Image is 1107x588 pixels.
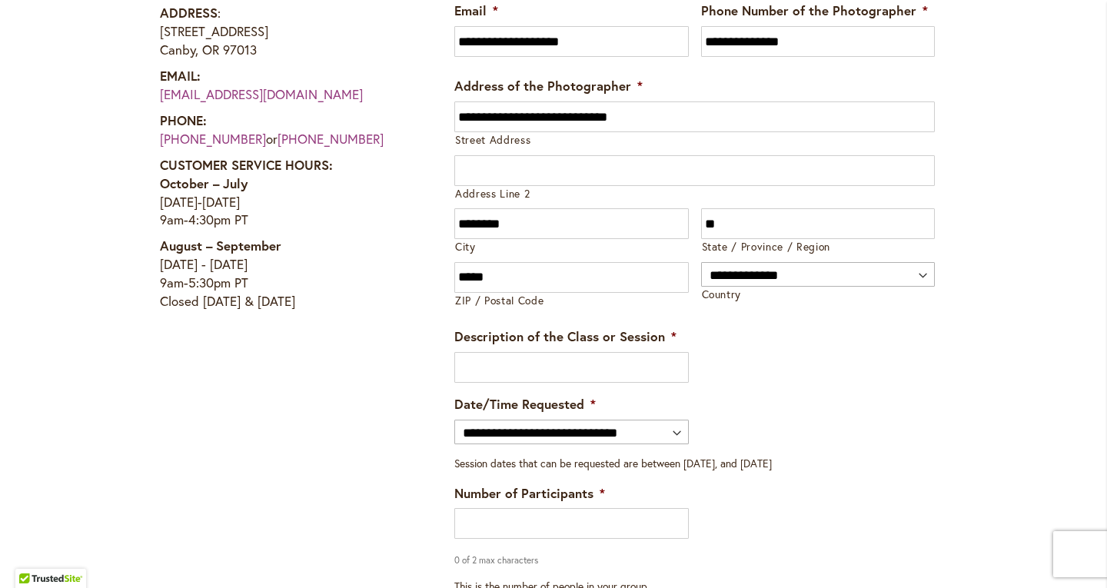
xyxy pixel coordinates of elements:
[160,237,281,254] strong: August – September
[702,287,936,302] label: Country
[454,2,498,19] label: Email
[454,485,605,502] label: Number of Participants
[160,237,414,311] p: [DATE] - [DATE] 9am-5:30pm PT Closed [DATE] & [DATE]
[454,396,596,413] label: Date/Time Requested
[454,78,643,95] label: Address of the Photographer
[160,130,266,148] a: [PHONE_NUMBER]
[701,2,928,19] label: Phone Number of the Photographer
[160,67,201,85] strong: EMAIL:
[160,85,363,103] a: [EMAIL_ADDRESS][DOMAIN_NAME]
[455,294,689,308] label: ZIP / Postal Code
[455,187,935,201] label: Address Line 2
[160,174,248,192] strong: October – July
[160,4,218,22] strong: ADDRESS
[454,328,676,345] label: Description of the Class or Session
[455,240,689,254] label: City
[278,130,384,148] a: [PHONE_NUMBER]
[160,156,333,174] strong: CUSTOMER SERVICE HOURS:
[454,444,935,471] div: Session dates that can be requested are between [DATE], and [DATE]
[160,111,207,129] strong: PHONE:
[160,156,414,230] p: [DATE]-[DATE] 9am-4:30pm PT
[160,111,414,148] p: or
[160,4,414,59] p: : [STREET_ADDRESS] Canby, OR 97013
[702,240,936,254] label: State / Province / Region
[455,133,935,148] label: Street Address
